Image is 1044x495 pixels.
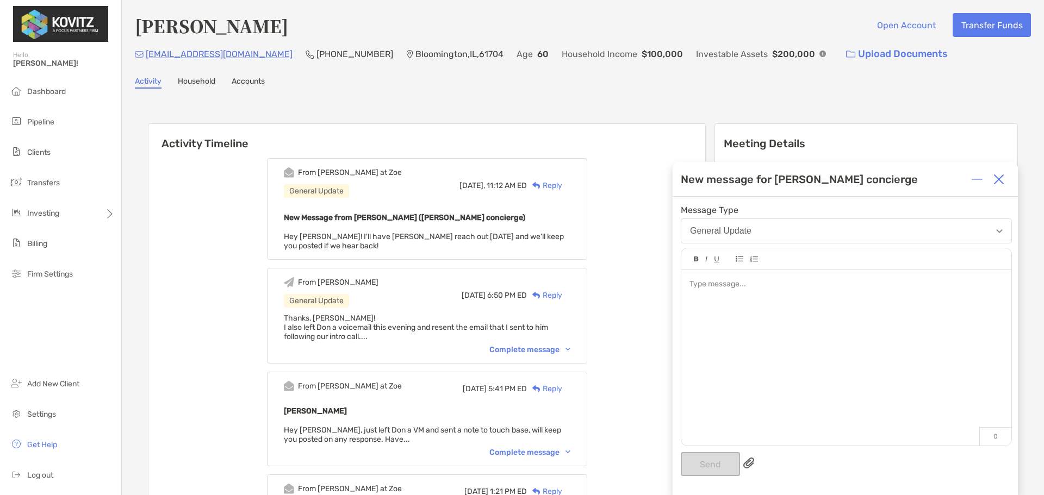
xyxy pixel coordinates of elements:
[316,47,393,61] p: [PHONE_NUMBER]
[284,406,347,416] b: [PERSON_NAME]
[284,484,294,494] img: Event icon
[819,51,826,57] img: Info Icon
[489,448,570,457] div: Complete message
[10,407,23,420] img: settings icon
[565,450,570,454] img: Chevron icon
[10,236,23,249] img: billing icon
[284,277,294,287] img: Event icon
[148,124,705,150] h6: Activity Timeline
[565,348,570,351] img: Chevron icon
[13,59,115,68] span: [PERSON_NAME]!
[996,229,1003,233] img: Open dropdown arrow
[284,425,561,444] span: Hey [PERSON_NAME], just left Don a VM and sent a note to touch base, will keep you posted on any ...
[10,377,23,390] img: add_new_client icon
[284,213,525,222] b: New Message from [PERSON_NAME] ([PERSON_NAME] concierge)
[10,84,23,97] img: dashboard icon
[27,270,73,279] span: Firm Settings
[27,148,51,157] span: Clients
[532,385,540,392] img: Reply icon
[517,47,533,61] p: Age
[415,47,504,61] p: Bloomington , IL , 61704
[27,239,47,248] span: Billing
[27,471,53,480] span: Log out
[298,484,402,493] div: From [PERSON_NAME] at Zoe
[10,267,23,280] img: firm-settings icon
[489,345,570,354] div: Complete message
[459,181,485,190] span: [DATE],
[10,437,23,450] img: get-help icon
[284,184,349,198] div: General Update
[839,42,955,66] a: Upload Documents
[146,47,293,61] p: [EMAIL_ADDRESS][DOMAIN_NAME]
[527,180,562,191] div: Reply
[714,256,719,262] img: Editor control icon
[27,178,60,187] span: Transfers
[27,117,54,127] span: Pipeline
[135,77,161,89] a: Activity
[10,468,23,481] img: logout icon
[135,13,288,38] h4: [PERSON_NAME]
[532,182,540,189] img: Reply icon
[10,115,23,128] img: pipeline icon
[537,47,549,61] p: 60
[696,47,768,61] p: Investable Assets
[705,256,707,262] img: Editor control icon
[298,278,378,287] div: From [PERSON_NAME]
[10,176,23,189] img: transfers icon
[532,292,540,299] img: Reply icon
[681,205,1012,215] span: Message Type
[681,173,918,186] div: New message for [PERSON_NAME] concierge
[284,167,294,178] img: Event icon
[488,384,527,393] span: 5:41 PM ED
[463,384,487,393] span: [DATE]
[953,13,1031,37] button: Transfer Funds
[284,314,548,341] span: Thanks, [PERSON_NAME]! I also left Don a voicemail this evening and resent the email that I sent ...
[750,256,758,262] img: Editor control icon
[979,427,1011,446] p: 0
[27,209,59,218] span: Investing
[690,226,751,236] div: General Update
[298,168,402,177] div: From [PERSON_NAME] at Zoe
[27,440,57,449] span: Get Help
[178,77,215,89] a: Household
[846,51,855,58] img: button icon
[993,174,1004,185] img: Close
[562,47,637,61] p: Household Income
[487,291,527,300] span: 6:50 PM ED
[284,232,564,250] span: Hey [PERSON_NAME]! I'll have [PERSON_NAME] reach out [DATE] and we'll keep you posted if we hear ...
[27,87,66,96] span: Dashboard
[135,51,144,58] img: Email Icon
[743,458,754,468] img: paperclip attachments
[27,410,56,419] span: Settings
[694,256,699,262] img: Editor control icon
[681,218,1012,243] button: General Update
[406,50,413,59] img: Location Icon
[306,50,314,59] img: Phone Icon
[284,294,349,308] div: General Update
[10,206,23,219] img: investing icon
[527,290,562,301] div: Reply
[13,4,108,43] img: Zoe Logo
[972,174,983,185] img: Expand or collapse
[27,379,79,389] span: Add New Client
[642,47,683,61] p: $100,000
[527,383,562,394] div: Reply
[284,381,294,391] img: Event icon
[724,137,1009,151] p: Meeting Details
[532,488,540,495] img: Reply icon
[772,47,815,61] p: $200,000
[298,381,402,391] div: From [PERSON_NAME] at Zoe
[10,145,23,158] img: clients icon
[868,13,944,37] button: Open Account
[487,181,527,190] span: 11:12 AM ED
[462,291,486,300] span: [DATE]
[736,256,743,262] img: Editor control icon
[232,77,265,89] a: Accounts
